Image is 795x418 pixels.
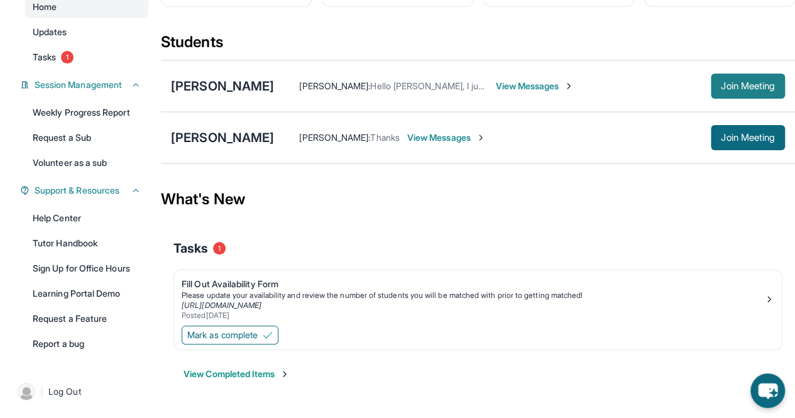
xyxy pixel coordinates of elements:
div: [PERSON_NAME] [171,77,274,95]
a: Report a bug [25,333,148,355]
div: Students [161,32,795,60]
span: 1 [61,51,74,63]
button: Mark as complete [182,326,278,344]
span: | [40,384,43,399]
span: Tasks [33,51,56,63]
span: Thanks [370,132,399,143]
button: Join Meeting [711,74,785,99]
img: user-img [18,383,35,400]
a: [URL][DOMAIN_NAME] [182,300,261,310]
div: [PERSON_NAME] [171,129,274,146]
button: Support & Resources [30,184,141,197]
a: |Log Out [13,378,148,405]
a: Tutor Handbook [25,232,148,255]
img: Mark as complete [263,330,273,340]
a: Volunteer as a sub [25,151,148,174]
span: Join Meeting [721,82,775,90]
a: Learning Portal Demo [25,282,148,305]
a: Fill Out Availability FormPlease update your availability and review the number of students you w... [174,270,782,323]
span: [PERSON_NAME] : [299,132,370,143]
span: Tasks [173,239,208,257]
a: Tasks1 [25,46,148,69]
a: Help Center [25,207,148,229]
img: Chevron-Right [564,81,574,91]
span: Session Management [35,79,122,91]
button: View Completed Items [184,368,290,380]
button: Join Meeting [711,125,785,150]
span: Updates [33,26,67,38]
div: Please update your availability and review the number of students you will be matched with prior ... [182,290,764,300]
div: Fill Out Availability Form [182,278,764,290]
span: 1 [213,242,226,255]
div: Posted [DATE] [182,311,764,321]
a: Updates [25,21,148,43]
span: Home [33,1,57,13]
span: View Messages [495,80,574,92]
span: View Messages [407,131,486,144]
div: What's New [161,172,795,227]
button: Session Management [30,79,141,91]
span: Log Out [48,385,81,398]
a: Weekly Progress Report [25,101,148,124]
a: Sign Up for Office Hours [25,257,148,280]
img: Chevron-Right [476,133,486,143]
a: Request a Feature [25,307,148,330]
span: Join Meeting [721,134,775,141]
span: [PERSON_NAME] : [299,80,370,91]
span: Support & Resources [35,184,119,197]
span: Mark as complete [187,329,258,341]
button: chat-button [750,373,785,408]
a: Request a Sub [25,126,148,149]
